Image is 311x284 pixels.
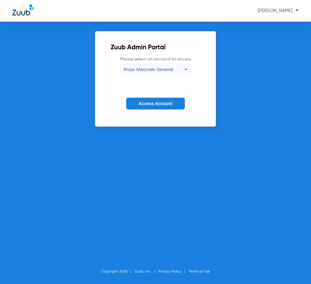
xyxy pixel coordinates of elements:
[126,98,184,110] button: Access Account
[123,67,173,72] span: Risas Maryvale General
[158,270,181,273] a: Privacy Policy
[139,101,172,106] span: Access Account
[120,56,191,74] label: Please select an account to access
[111,45,200,51] h2: Zuub Admin Portal
[12,5,34,16] img: Zuub Logo
[189,270,210,273] a: Terms of Use
[280,254,311,284] iframe: Chat Widget
[258,8,299,13] span: [PERSON_NAME]
[135,268,158,275] li: Zuub, Inc.
[101,268,135,275] li: Copyright 2025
